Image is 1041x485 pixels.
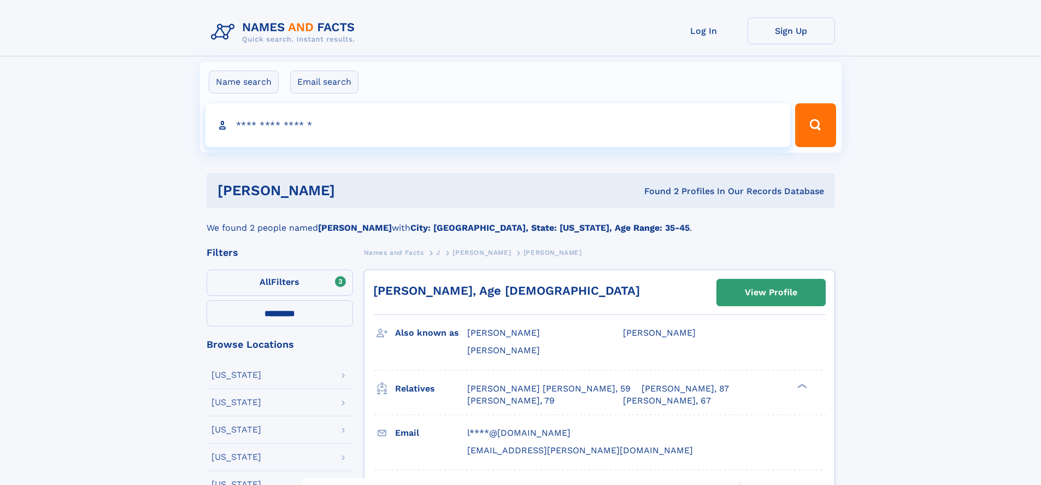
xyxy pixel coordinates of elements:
[211,453,261,461] div: [US_STATE]
[211,398,261,407] div: [US_STATE]
[207,248,353,258] div: Filters
[717,279,825,306] a: View Profile
[452,246,511,259] a: [PERSON_NAME]
[795,382,808,389] div: ❯
[318,223,392,233] b: [PERSON_NAME]
[623,395,711,407] a: [PERSON_NAME], 67
[748,17,835,44] a: Sign Up
[490,185,824,197] div: Found 2 Profiles In Our Records Database
[467,383,631,395] a: [PERSON_NAME] [PERSON_NAME], 59
[207,17,364,47] img: Logo Names and Facts
[795,103,836,147] button: Search Button
[660,17,748,44] a: Log In
[524,249,582,256] span: [PERSON_NAME]
[207,340,353,349] div: Browse Locations
[395,324,467,342] h3: Also known as
[467,328,540,338] span: [PERSON_NAME]
[436,246,440,259] a: J
[467,395,555,407] a: [PERSON_NAME], 79
[207,270,353,296] label: Filters
[217,184,490,197] h1: [PERSON_NAME]
[373,284,640,297] a: [PERSON_NAME], Age [DEMOGRAPHIC_DATA]
[207,208,835,235] div: We found 2 people named with .
[642,383,729,395] a: [PERSON_NAME], 87
[205,103,791,147] input: search input
[452,249,511,256] span: [PERSON_NAME]
[745,280,797,305] div: View Profile
[467,345,540,355] span: [PERSON_NAME]
[209,71,279,94] label: Name search
[467,445,693,455] span: [EMAIL_ADDRESS][PERSON_NAME][DOMAIN_NAME]
[410,223,690,233] b: City: [GEOGRAPHIC_DATA], State: [US_STATE], Age Range: 35-45
[395,424,467,442] h3: Email
[436,249,440,256] span: J
[623,328,696,338] span: [PERSON_NAME]
[211,371,261,379] div: [US_STATE]
[364,246,424,259] a: Names and Facts
[211,425,261,434] div: [US_STATE]
[260,277,271,287] span: All
[290,71,358,94] label: Email search
[395,379,467,398] h3: Relatives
